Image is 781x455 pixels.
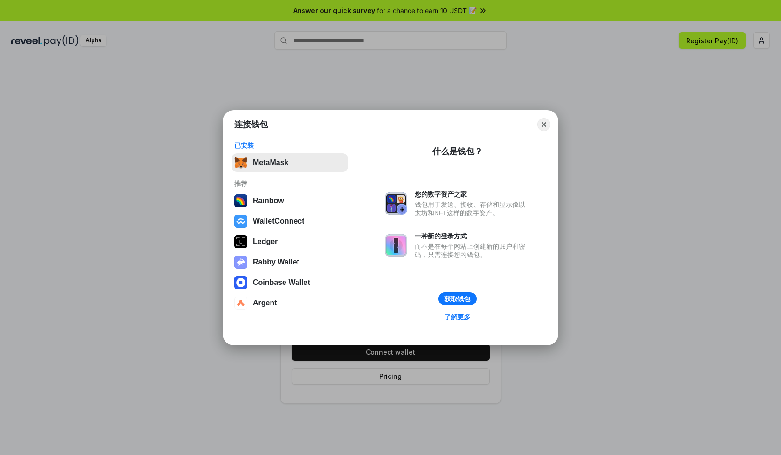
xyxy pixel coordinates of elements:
[537,118,550,131] button: Close
[232,212,348,231] button: WalletConnect
[439,311,476,323] a: 了解更多
[444,313,470,321] div: 了解更多
[432,146,483,157] div: 什么是钱包？
[234,256,247,269] img: svg+xml,%3Csvg%20xmlns%3D%22http%3A%2F%2Fwww.w3.org%2F2000%2Fsvg%22%20fill%3D%22none%22%20viewBox...
[232,191,348,210] button: Rainbow
[234,215,247,228] img: svg+xml,%3Csvg%20width%3D%2228%22%20height%3D%2228%22%20viewBox%3D%220%200%2028%2028%22%20fill%3D...
[253,217,304,225] div: WalletConnect
[234,276,247,289] img: svg+xml,%3Csvg%20width%3D%2228%22%20height%3D%2228%22%20viewBox%3D%220%200%2028%2028%22%20fill%3D...
[415,232,530,240] div: 一种新的登录方式
[253,278,310,287] div: Coinbase Wallet
[253,197,284,205] div: Rainbow
[234,119,268,130] h1: 连接钱包
[234,235,247,248] img: svg+xml,%3Csvg%20xmlns%3D%22http%3A%2F%2Fwww.w3.org%2F2000%2Fsvg%22%20width%3D%2228%22%20height%3...
[253,299,277,307] div: Argent
[234,156,247,169] img: svg+xml,%3Csvg%20fill%3D%22none%22%20height%3D%2233%22%20viewBox%3D%220%200%2035%2033%22%20width%...
[232,153,348,172] button: MetaMask
[253,158,288,167] div: MetaMask
[253,237,278,246] div: Ledger
[415,242,530,259] div: 而不是在每个网站上创建新的账户和密码，只需连接您的钱包。
[234,179,345,188] div: 推荐
[232,294,348,312] button: Argent
[232,232,348,251] button: Ledger
[385,192,407,215] img: svg+xml,%3Csvg%20xmlns%3D%22http%3A%2F%2Fwww.w3.org%2F2000%2Fsvg%22%20fill%3D%22none%22%20viewBox...
[234,297,247,310] img: svg+xml,%3Csvg%20width%3D%2228%22%20height%3D%2228%22%20viewBox%3D%220%200%2028%2028%22%20fill%3D...
[444,295,470,303] div: 获取钱包
[415,200,530,217] div: 钱包用于发送、接收、存储和显示像以太坊和NFT这样的数字资产。
[438,292,477,305] button: 获取钱包
[232,273,348,292] button: Coinbase Wallet
[415,190,530,198] div: 您的数字资产之家
[234,141,345,150] div: 已安装
[385,234,407,257] img: svg+xml,%3Csvg%20xmlns%3D%22http%3A%2F%2Fwww.w3.org%2F2000%2Fsvg%22%20fill%3D%22none%22%20viewBox...
[232,253,348,271] button: Rabby Wallet
[253,258,299,266] div: Rabby Wallet
[234,194,247,207] img: svg+xml,%3Csvg%20width%3D%22120%22%20height%3D%22120%22%20viewBox%3D%220%200%20120%20120%22%20fil...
